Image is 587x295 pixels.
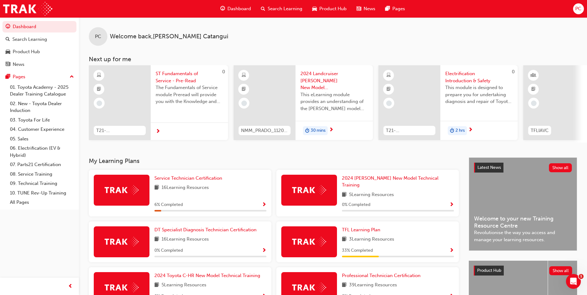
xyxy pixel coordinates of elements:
span: DT Specialist Diagnosis Technician Certification [154,227,257,233]
a: 0T21-FOD_HVIS_PREREQElectrification Introduction & SafetyThis module is designed to prepare you f... [378,65,518,140]
span: duration-icon [305,127,309,135]
button: Show Progress [262,201,266,209]
img: Trak [105,237,139,246]
span: 2024 [PERSON_NAME] New Model Technical Training [342,175,438,188]
span: Show Progress [262,248,266,254]
a: TFL Learning Plan [342,226,383,233]
span: booktick-icon [531,85,536,93]
span: ST Fundamentals of Service - Pre-Read [156,70,223,84]
button: Show all [549,163,572,172]
span: TFL Learning Plan [342,227,380,233]
h3: Next up for me [79,56,587,63]
span: News [364,5,375,12]
img: Trak [292,185,326,195]
span: news-icon [356,5,361,13]
span: Show Progress [449,248,454,254]
span: Show Progress [262,202,266,208]
a: 09. Technical Training [7,179,76,188]
span: next-icon [156,129,160,135]
span: car-icon [6,49,10,55]
a: Product HubShow all [474,266,572,276]
a: 06. Electrification (EV & Hybrid) [7,143,76,160]
span: Show Progress [449,202,454,208]
span: TFLIAVC [531,127,549,134]
span: book-icon [342,191,347,199]
span: 6 % Completed [154,201,183,208]
span: learningResourceType_INSTRUCTOR_LED-icon [531,71,536,79]
a: All Pages [7,198,76,207]
span: up-icon [70,73,74,81]
span: pages-icon [6,74,10,80]
span: next-icon [468,127,473,133]
img: Trak [292,283,326,292]
span: 33 % Completed [342,247,373,254]
div: News [13,61,24,68]
span: 16 Learning Resources [162,184,209,192]
span: The Fundamentals of Service module Preread will provide you with the Knowledge and Understanding ... [156,84,223,105]
img: Trak [292,237,326,246]
span: NMM_PRADO_112024_MODULE_1 [241,127,288,134]
span: search-icon [261,5,265,13]
span: guage-icon [6,24,10,30]
a: 01. Toyota Academy - 2025 Dealer Training Catalogue [7,83,76,99]
div: Product Hub [13,48,40,55]
button: Pages [2,71,76,83]
span: learningRecordVerb_NONE-icon [531,100,537,106]
span: Product Hub [477,268,501,273]
span: Pages [392,5,405,12]
span: prev-icon [68,283,73,290]
span: 2024 Landcruiser [PERSON_NAME] New Model Mechanisms - Model Outline 1 [300,70,368,91]
a: 2024 [PERSON_NAME] New Model Technical Training [342,175,454,189]
span: learningResourceType_ELEARNING-icon [97,71,101,79]
a: news-iconNews [352,2,380,15]
span: 2024 Toyota C-HR New Model Technical Training [154,273,260,278]
a: 05. Sales [7,134,76,144]
span: Service Technician Certification [154,175,222,181]
span: duration-icon [450,127,454,135]
a: 0T21-STFOS_PRE_READST Fundamentals of Service - Pre-ReadThe Fundamentals of Service module Prerea... [89,65,228,140]
span: Product Hub [319,5,347,12]
span: learningRecordVerb_NONE-icon [241,100,247,106]
div: Pages [13,73,25,80]
span: booktick-icon [242,85,246,93]
span: book-icon [154,281,159,289]
span: booktick-icon [386,85,391,93]
a: NMM_PRADO_112024_MODULE_12024 Landcruiser [PERSON_NAME] New Model Mechanisms - Model Outline 1Thi... [234,65,373,140]
a: guage-iconDashboard [215,2,256,15]
iframe: Intercom live chat [566,274,581,289]
span: 16 Learning Resources [162,236,209,243]
h3: My Learning Plans [89,157,459,165]
span: guage-icon [220,5,225,13]
a: Product Hub [2,46,76,58]
button: DashboardSearch LearningProduct HubNews [2,20,76,71]
span: 0 % Completed [342,201,370,208]
img: Trak [3,2,52,16]
span: search-icon [6,37,10,42]
span: learningResourceType_ELEARNING-icon [242,71,246,79]
span: news-icon [6,62,10,67]
span: book-icon [154,184,159,192]
span: T21-STFOS_PRE_READ [96,127,143,134]
a: 10. TUNE Rev-Up Training [7,188,76,198]
span: Latest News [477,165,501,170]
span: 0 % Completed [154,247,183,254]
span: learningRecordVerb_NONE-icon [386,100,392,106]
a: 07. Parts21 Certification [7,160,76,169]
button: Show Progress [449,201,454,209]
button: Show Progress [262,247,266,254]
span: 30 mins [311,127,326,134]
button: PC [573,3,584,14]
span: next-icon [329,127,334,133]
a: Professional Technician Certification [342,272,423,279]
a: 2024 Toyota C-HR New Model Technical Training [154,272,263,279]
span: 0 [222,69,225,75]
span: Professional Technician Certification [342,273,421,278]
a: car-iconProduct Hub [307,2,352,15]
span: 0 [512,69,515,75]
a: 04. Customer Experience [7,125,76,134]
span: T21-FOD_HVIS_PREREQ [386,127,433,134]
a: 02. New - Toyota Dealer Induction [7,99,76,115]
a: DT Specialist Diagnosis Technician Certification [154,226,259,233]
a: 08. Service Training [7,169,76,179]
